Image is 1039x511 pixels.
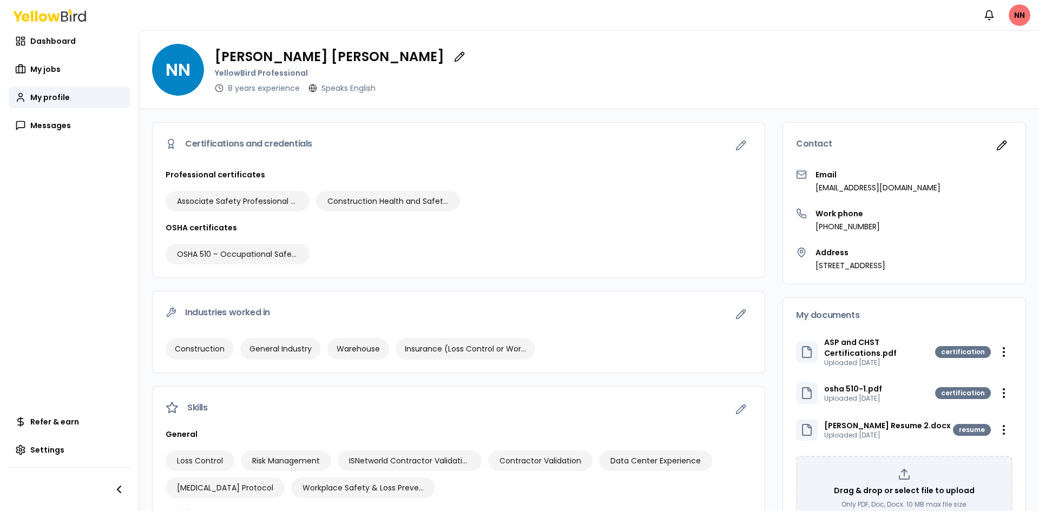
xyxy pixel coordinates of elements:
p: Drag & drop or select file to upload [834,485,975,496]
span: NN [152,44,204,96]
div: OSHA 510 – Occupational Safety & Health Standards for the Construction Industry (30-Hour) [166,244,310,264]
div: certification [935,387,991,399]
h3: General [166,429,752,440]
span: Settings [30,444,64,455]
p: ASP and CHST Certifications.pdf [824,337,935,359]
div: Construction Health and Safety Technician (CHST) [316,191,460,211]
span: Skills [187,403,208,412]
div: Data Center Experience [599,450,712,471]
span: Refer & earn [30,416,79,427]
span: My documents [796,311,859,320]
p: osha 510-1.pdf [824,383,882,394]
h3: Work phone [816,208,880,219]
div: Insurance (Loss Control or Workers Compensation) [396,338,535,360]
span: Construction [175,343,225,354]
span: Industries worked in [185,308,270,317]
span: Dashboard [30,36,76,47]
div: Associate Safety Professional (ASP) [166,191,310,211]
a: Settings [9,439,130,461]
p: Speaks English [321,83,376,94]
span: ISNetworld Contractor Validation [349,455,470,466]
a: My jobs [9,58,130,80]
a: My profile [9,87,130,108]
p: 8 years experience [228,83,300,94]
span: Risk Management [252,455,320,466]
a: Refer & earn [9,411,130,433]
span: Construction Health and Safety Technician (CHST) [327,196,449,207]
p: Uploaded [DATE] [824,431,951,440]
div: ISNetworld Contractor Validation [338,450,482,471]
h3: Address [816,247,885,258]
h3: Professional certificates [166,169,752,180]
div: Construction [166,338,234,360]
p: [PERSON_NAME] [PERSON_NAME] [215,50,444,63]
div: Warehouse [327,338,389,360]
div: Loss Control [166,450,234,471]
div: General Industry [240,338,321,360]
div: Contractor Validation [488,450,593,471]
a: Messages [9,115,130,136]
span: Contractor Validation [499,455,581,466]
span: Messages [30,120,71,131]
div: COVID-19 Protocol [166,477,285,498]
h3: Email [816,169,941,180]
span: Insurance (Loss Control or Workers Compensation) [405,343,526,354]
p: [EMAIL_ADDRESS][DOMAIN_NAME] [816,182,941,193]
div: certification [935,346,991,358]
h3: OSHA certificates [166,222,752,233]
span: Workplace Safety & Loss Prevention Consultant (CR 59 & 60) [303,482,424,493]
span: [MEDICAL_DATA] Protocol [177,482,273,493]
div: Risk Management [241,450,331,471]
p: Only PDF, Doc, Docx. 10 MB max file size. [841,500,968,509]
span: General Industry [249,343,312,354]
p: [PHONE_NUMBER] [816,221,880,232]
p: YellowBird Professional [215,68,470,78]
p: Uploaded [DATE] [824,359,935,367]
div: Workplace Safety & Loss Prevention Consultant (CR 59 & 60) [291,477,435,498]
p: Uploaded [DATE] [824,394,882,403]
span: NN [1009,4,1030,26]
span: Data Center Experience [610,455,701,466]
span: Warehouse [337,343,380,354]
span: My profile [30,92,70,103]
span: Contact [796,140,832,148]
div: resume [953,424,991,436]
span: Certifications and credentials [185,140,312,148]
span: Loss Control [177,455,223,466]
span: My jobs [30,64,61,75]
span: OSHA 510 – Occupational Safety & Health Standards for the Construction Industry (30-Hour) [177,249,298,260]
p: [PERSON_NAME] Resume 2.docx [824,420,951,431]
a: Dashboard [9,30,130,52]
span: Associate Safety Professional (ASP) [177,196,298,207]
p: [STREET_ADDRESS] [816,260,885,271]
